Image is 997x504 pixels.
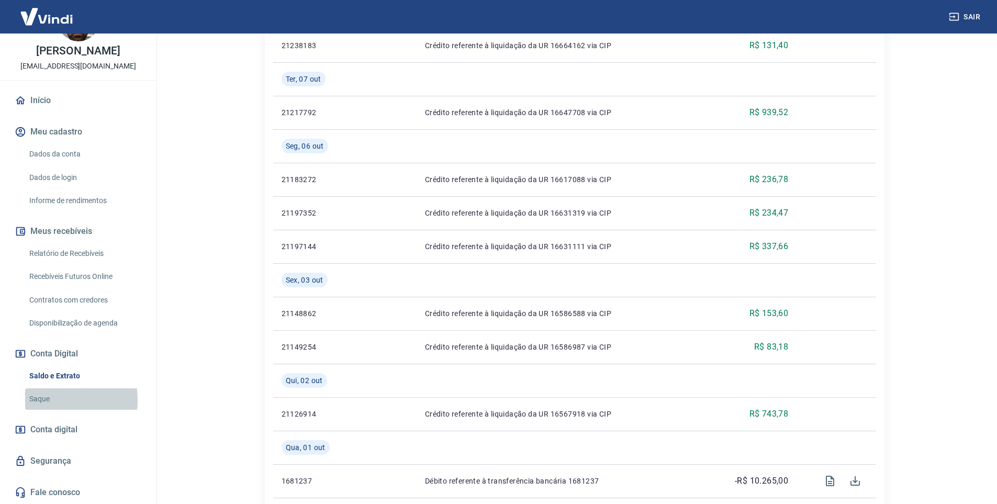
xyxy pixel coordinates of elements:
p: 21126914 [282,409,344,419]
a: Conta digital [13,418,144,441]
a: Fale conosco [13,481,144,504]
span: Sex, 03 out [286,275,323,285]
span: Seg, 06 out [286,141,324,151]
button: Meu cadastro [13,120,144,143]
p: 21197144 [282,241,344,252]
a: Relatório de Recebíveis [25,243,144,264]
p: [EMAIL_ADDRESS][DOMAIN_NAME] [20,61,136,72]
p: 21238183 [282,40,344,51]
a: Saque [25,388,144,410]
a: Disponibilização de agenda [25,312,144,334]
p: R$ 236,78 [749,173,789,186]
p: 21183272 [282,174,344,185]
p: Crédito referente à liquidação da UR 16631111 via CIP [425,241,705,252]
p: R$ 337,66 [749,240,789,253]
button: Conta Digital [13,342,144,365]
p: 21217792 [282,107,344,118]
p: R$ 939,52 [749,106,789,119]
a: Recebíveis Futuros Online [25,266,144,287]
p: 1681237 [282,476,344,486]
button: Meus recebíveis [13,220,144,243]
p: Crédito referente à liquidação da UR 16617088 via CIP [425,174,705,185]
p: 21149254 [282,342,344,352]
span: Download [843,468,868,494]
span: Qua, 01 out [286,442,326,453]
p: R$ 83,18 [754,341,788,353]
p: Crédito referente à liquidação da UR 16664162 via CIP [425,40,705,51]
span: Conta digital [30,422,77,437]
button: Sair [947,7,984,27]
p: R$ 153,60 [749,307,789,320]
p: Crédito referente à liquidação da UR 16586987 via CIP [425,342,705,352]
span: Visualizar [817,468,843,494]
a: Contratos com credores [25,289,144,311]
p: R$ 234,47 [749,207,789,219]
p: R$ 131,40 [749,39,789,52]
a: Segurança [13,450,144,473]
a: Informe de rendimentos [25,190,144,211]
p: -R$ 10.265,00 [735,475,788,487]
p: 21148862 [282,308,344,319]
p: [PERSON_NAME] [36,46,120,57]
a: Dados da conta [25,143,144,165]
p: 21197352 [282,208,344,218]
p: Crédito referente à liquidação da UR 16586588 via CIP [425,308,705,319]
span: Qui, 02 out [286,375,323,386]
p: Débito referente à transferência bancária 1681237 [425,476,705,486]
a: Dados de login [25,167,144,188]
span: Ter, 07 out [286,74,321,84]
p: R$ 743,78 [749,408,789,420]
a: Início [13,89,144,112]
p: Crédito referente à liquidação da UR 16567918 via CIP [425,409,705,419]
p: Crédito referente à liquidação da UR 16647708 via CIP [425,107,705,118]
a: Saldo e Extrato [25,365,144,387]
img: Vindi [13,1,81,32]
p: Crédito referente à liquidação da UR 16631319 via CIP [425,208,705,218]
